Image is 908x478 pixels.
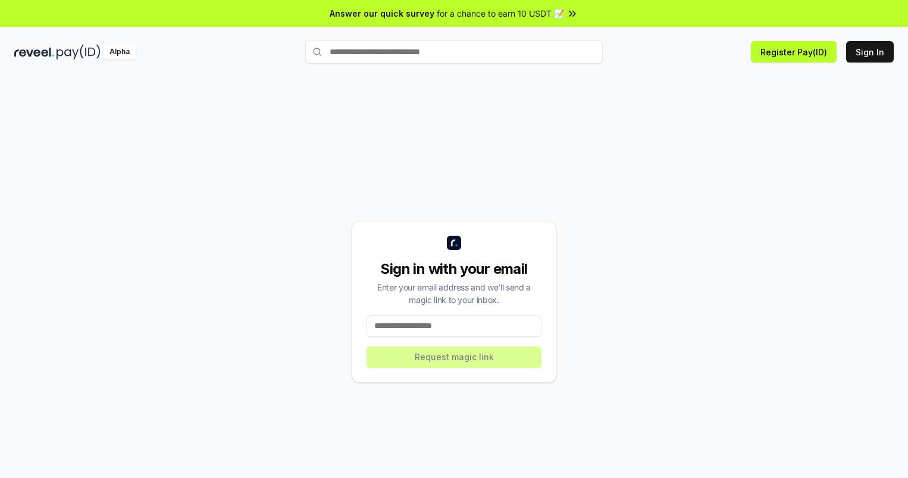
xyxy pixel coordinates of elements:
img: reveel_dark [14,45,54,60]
div: Sign in with your email [367,260,541,279]
span: Answer our quick survey [330,7,434,20]
button: Sign In [846,41,894,63]
div: Alpha [103,45,136,60]
button: Register Pay(ID) [751,41,837,63]
div: Enter your email address and we’ll send a magic link to your inbox. [367,281,541,306]
img: logo_small [447,236,461,250]
img: pay_id [57,45,101,60]
span: for a chance to earn 10 USDT 📝 [437,7,564,20]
